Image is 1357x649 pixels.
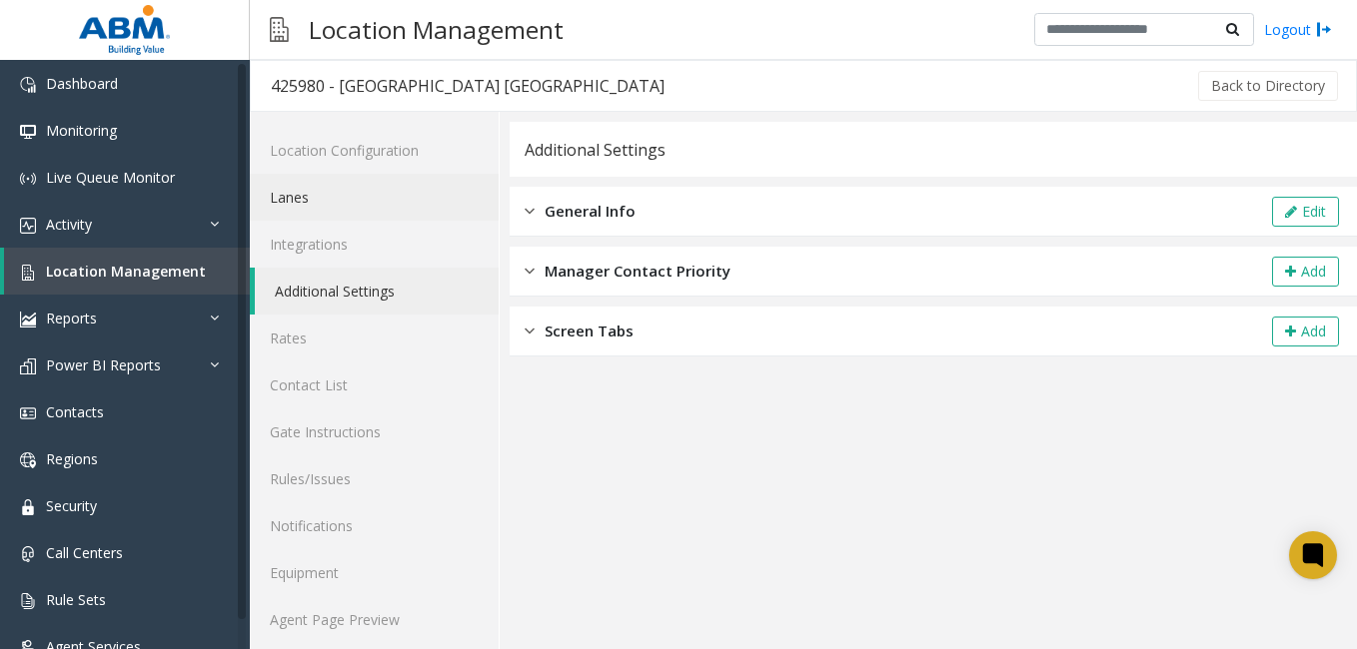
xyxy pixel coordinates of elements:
h3: Location Management [299,5,574,54]
img: 'icon' [20,593,36,609]
span: Rule Sets [46,590,106,609]
img: 'icon' [20,546,36,562]
span: Reports [46,309,97,327]
span: Power BI Reports [46,355,161,374]
img: logout [1316,19,1332,40]
span: Dashboard [46,74,118,93]
span: Live Queue Monitor [46,168,175,187]
span: Manager Contact Priority [545,260,730,283]
a: Location Configuration [250,127,499,174]
img: closed [525,200,535,223]
img: 'icon' [20,358,36,374]
img: 'icon' [20,124,36,140]
button: Add [1272,317,1339,346]
a: Rules/Issues [250,455,499,502]
button: Edit [1272,197,1339,227]
span: General Info [545,200,636,223]
span: Monitoring [46,121,117,140]
a: Notifications [250,502,499,549]
a: Logout [1264,19,1332,40]
span: Security [46,496,97,515]
img: 'icon' [20,265,36,281]
img: 'icon' [20,312,36,327]
a: Location Management [4,248,250,295]
button: Add [1272,257,1339,287]
a: Integrations [250,221,499,268]
a: Gate Instructions [250,408,499,455]
img: 'icon' [20,171,36,187]
a: Lanes [250,174,499,221]
img: 'icon' [20,405,36,421]
img: 'icon' [20,77,36,93]
span: Location Management [46,262,206,281]
img: 'icon' [20,218,36,234]
button: Back to Directory [1198,71,1338,101]
a: Additional Settings [255,268,499,315]
a: Rates [250,315,499,361]
span: Call Centers [46,543,123,562]
img: 'icon' [20,499,36,515]
span: Regions [46,449,98,468]
span: Activity [46,215,92,234]
span: Contacts [46,402,104,421]
div: Additional Settings [525,137,666,163]
img: pageIcon [270,5,289,54]
a: Equipment [250,549,499,596]
img: 'icon' [20,452,36,468]
a: Contact List [250,361,499,408]
img: closed [525,260,535,283]
img: closed [525,320,535,342]
span: Screen Tabs [545,320,634,342]
a: Agent Page Preview [250,596,499,643]
div: 425980 - [GEOGRAPHIC_DATA] [GEOGRAPHIC_DATA] [271,73,665,99]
